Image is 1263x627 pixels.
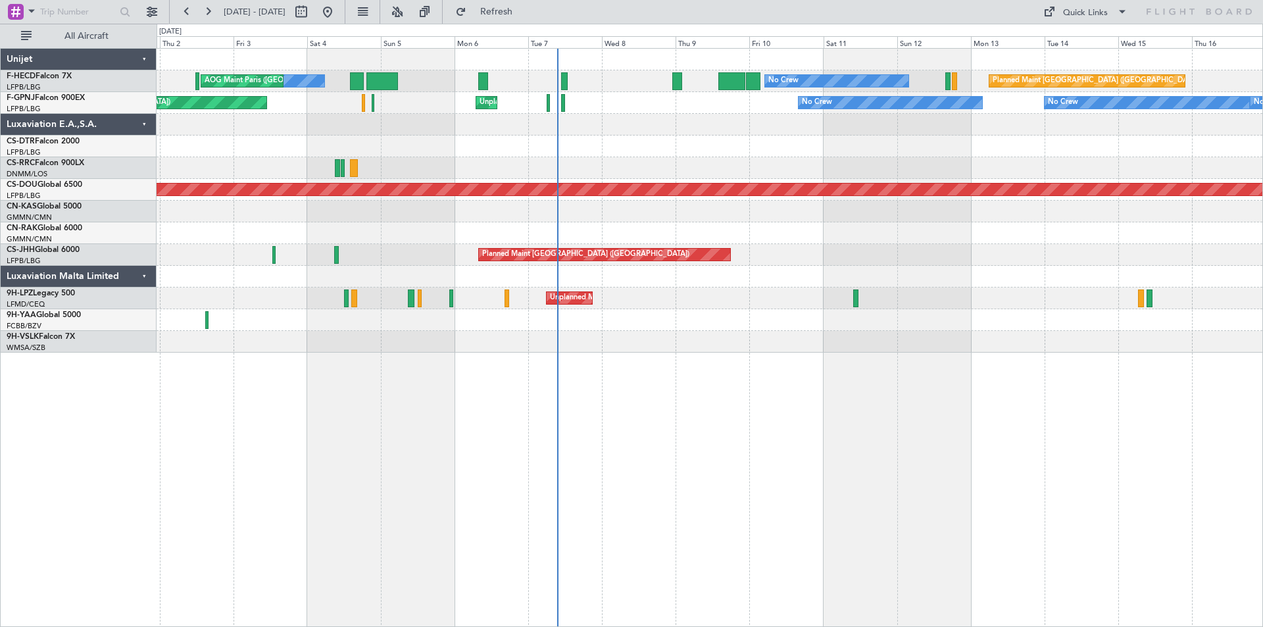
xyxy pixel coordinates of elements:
a: CS-DTRFalcon 2000 [7,138,80,145]
a: LFPB/LBG [7,256,41,266]
div: Thu 2 [160,36,234,48]
span: CS-JHH [7,246,35,254]
a: LFPB/LBG [7,82,41,92]
a: CS-RRCFalcon 900LX [7,159,84,167]
a: LFPB/LBG [7,104,41,114]
div: No Crew [1048,93,1078,113]
a: F-GPNJFalcon 900EX [7,94,85,102]
div: No Crew [802,93,832,113]
span: 9H-YAA [7,311,36,319]
div: No Crew [768,71,799,91]
div: Thu 9 [676,36,749,48]
div: Unplanned Maint Nice ([GEOGRAPHIC_DATA]) [550,288,706,308]
button: Quick Links [1037,1,1134,22]
div: Planned Maint [GEOGRAPHIC_DATA] ([GEOGRAPHIC_DATA]) [482,245,689,264]
span: CS-DTR [7,138,35,145]
input: Trip Number [40,2,116,22]
a: CS-JHHGlobal 6000 [7,246,80,254]
div: Fri 10 [749,36,823,48]
div: Sat 4 [307,36,381,48]
a: CS-DOUGlobal 6500 [7,181,82,189]
span: CS-RRC [7,159,35,167]
div: Mon 6 [455,36,528,48]
a: LFPB/LBG [7,147,41,157]
div: Planned Maint [GEOGRAPHIC_DATA] ([GEOGRAPHIC_DATA]) [993,71,1200,91]
button: All Aircraft [14,26,143,47]
div: Sun 5 [381,36,455,48]
span: F-GPNJ [7,94,35,102]
div: [DATE] [159,26,182,38]
div: Quick Links [1063,7,1108,20]
button: Refresh [449,1,528,22]
div: Wed 15 [1118,36,1192,48]
a: F-HECDFalcon 7X [7,72,72,80]
span: CS-DOU [7,181,37,189]
a: 9H-VSLKFalcon 7X [7,333,75,341]
a: GMMN/CMN [7,213,52,222]
div: Fri 3 [234,36,307,48]
a: GMMN/CMN [7,234,52,244]
div: Wed 8 [602,36,676,48]
span: CN-RAK [7,224,37,232]
div: Sun 12 [897,36,971,48]
a: LFPB/LBG [7,191,41,201]
div: Tue 7 [528,36,602,48]
div: Tue 14 [1045,36,1118,48]
a: FCBB/BZV [7,321,41,331]
a: 9H-LPZLegacy 500 [7,289,75,297]
a: CN-KASGlobal 5000 [7,203,82,211]
span: Refresh [469,7,524,16]
div: Unplanned Maint [GEOGRAPHIC_DATA] ([GEOGRAPHIC_DATA]) [480,93,696,113]
span: CN-KAS [7,203,37,211]
a: LFMD/CEQ [7,299,45,309]
a: CN-RAKGlobal 6000 [7,224,82,232]
span: 9H-LPZ [7,289,33,297]
a: DNMM/LOS [7,169,47,179]
div: Sat 11 [824,36,897,48]
span: [DATE] - [DATE] [224,6,285,18]
span: 9H-VSLK [7,333,39,341]
div: AOG Maint Paris ([GEOGRAPHIC_DATA]) [205,71,343,91]
span: All Aircraft [34,32,139,41]
a: WMSA/SZB [7,343,45,353]
span: F-HECD [7,72,36,80]
div: Mon 13 [971,36,1045,48]
a: 9H-YAAGlobal 5000 [7,311,81,319]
